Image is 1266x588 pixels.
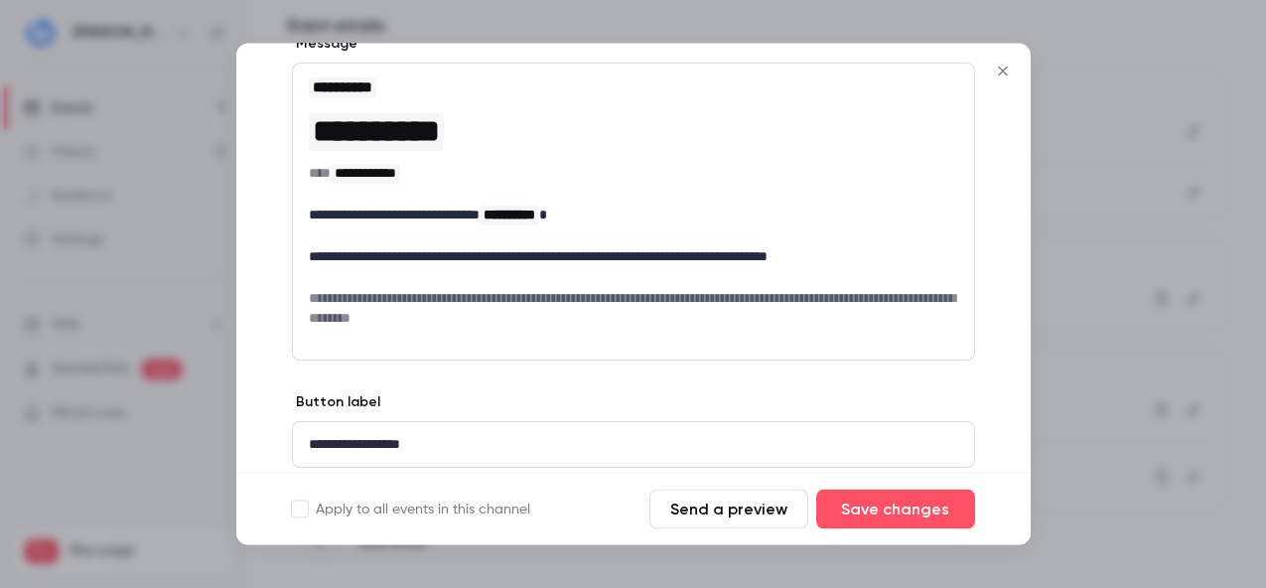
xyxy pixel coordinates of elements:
label: Message [292,35,357,55]
label: Apply to all events in this channel [292,500,530,519]
button: Close [983,52,1023,91]
button: Send a preview [649,490,808,529]
button: Save changes [816,490,975,529]
div: editor [293,423,974,468]
label: Button label [292,393,380,413]
div: editor [293,65,974,341]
